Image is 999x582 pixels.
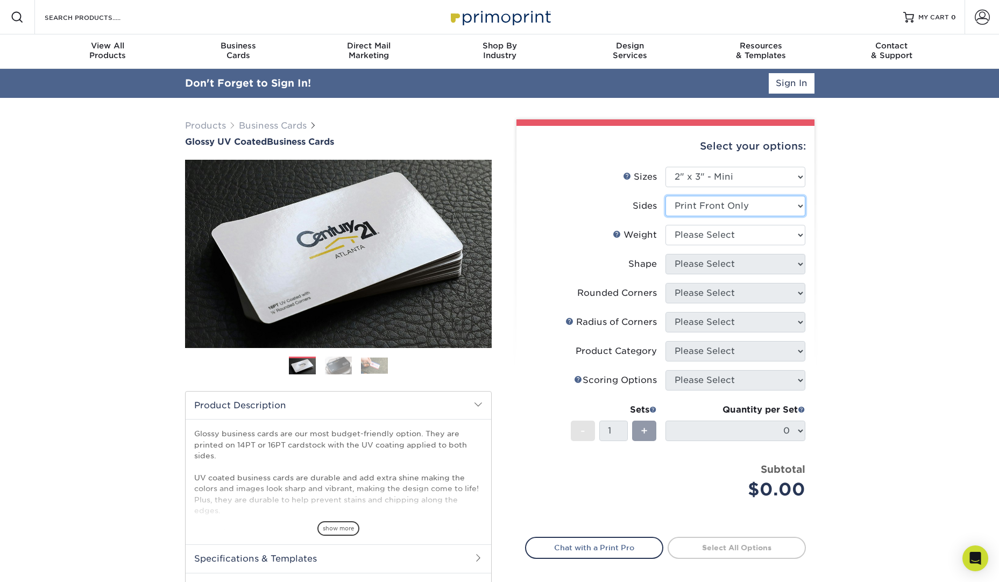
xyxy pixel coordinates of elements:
[194,428,483,571] p: Glossy business cards are our most budget-friendly option. They are printed on 14PT or 16PT cards...
[44,11,148,24] input: SEARCH PRODUCTS.....
[668,537,806,558] a: Select All Options
[186,544,491,572] h2: Specifications & Templates
[185,101,492,407] img: Glossy UV Coated 01
[525,126,806,167] div: Select your options:
[185,76,311,91] div: Don't Forget to Sign In!
[525,537,663,558] a: Chat with a Print Pro
[761,463,805,475] strong: Subtotal
[565,41,696,60] div: Services
[317,521,359,536] span: show more
[633,200,657,212] div: Sides
[325,356,352,375] img: Business Cards 02
[173,34,303,69] a: BusinessCards
[951,13,956,21] span: 0
[446,5,554,29] img: Primoprint
[574,374,657,387] div: Scoring Options
[613,229,657,242] div: Weight
[576,345,657,358] div: Product Category
[434,41,565,51] span: Shop By
[918,13,949,22] span: MY CART
[674,477,805,502] div: $0.00
[173,41,303,60] div: Cards
[42,34,173,69] a: View AllProducts
[696,34,826,69] a: Resources& Templates
[3,549,91,578] iframe: Google Customer Reviews
[565,41,696,51] span: Design
[42,41,173,51] span: View All
[962,545,988,571] div: Open Intercom Messenger
[826,34,957,69] a: Contact& Support
[42,41,173,60] div: Products
[623,171,657,183] div: Sizes
[186,392,491,419] h2: Product Description
[826,41,957,60] div: & Support
[185,120,226,131] a: Products
[826,41,957,51] span: Contact
[239,120,307,131] a: Business Cards
[565,34,696,69] a: DesignServices
[696,41,826,60] div: & Templates
[303,34,434,69] a: Direct MailMarketing
[577,287,657,300] div: Rounded Corners
[303,41,434,51] span: Direct Mail
[565,316,657,329] div: Radius of Corners
[571,403,657,416] div: Sets
[434,41,565,60] div: Industry
[580,423,585,439] span: -
[665,403,805,416] div: Quantity per Set
[696,41,826,51] span: Resources
[185,137,492,147] a: Glossy UV CoatedBusiness Cards
[185,137,267,147] span: Glossy UV Coated
[173,41,303,51] span: Business
[641,423,648,439] span: +
[303,41,434,60] div: Marketing
[434,34,565,69] a: Shop ByIndustry
[769,73,814,94] a: Sign In
[289,353,316,380] img: Business Cards 01
[185,137,492,147] h1: Business Cards
[361,357,388,374] img: Business Cards 03
[628,258,657,271] div: Shape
